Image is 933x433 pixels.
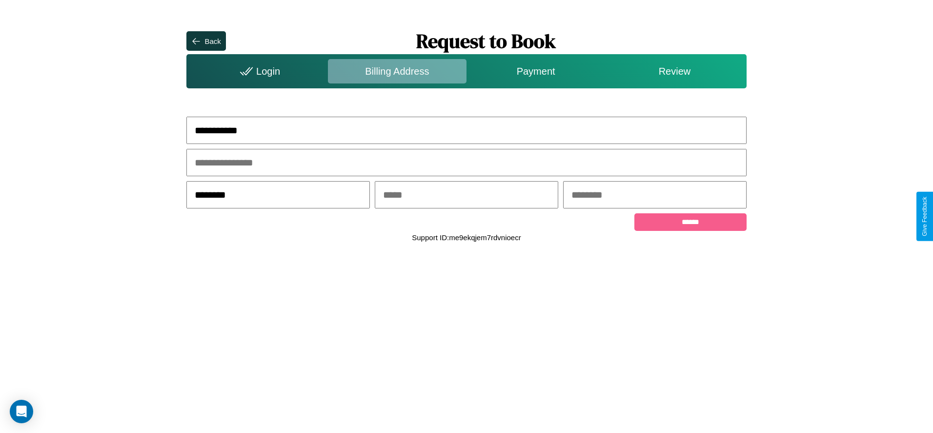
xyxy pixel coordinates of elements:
[412,231,521,244] p: Support ID: me9ekqjem7rdvnioecr
[466,59,605,83] div: Payment
[10,400,33,423] div: Open Intercom Messenger
[186,31,225,51] button: Back
[189,59,327,83] div: Login
[226,28,747,54] h1: Request to Book
[204,37,221,45] div: Back
[328,59,466,83] div: Billing Address
[921,197,928,236] div: Give Feedback
[605,59,744,83] div: Review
